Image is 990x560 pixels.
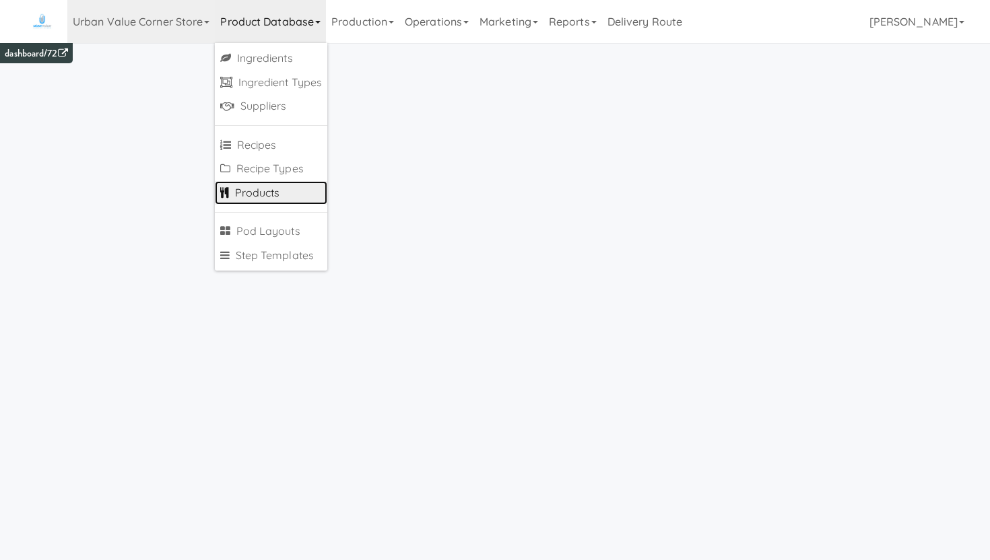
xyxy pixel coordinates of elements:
[5,46,67,61] a: dashboard/72
[215,46,327,71] a: Ingredients
[215,71,327,95] a: Ingredient Types
[215,157,327,181] a: Recipe Types
[30,10,54,34] img: Micromart
[215,244,327,268] a: Step Templates
[215,94,327,118] a: Suppliers
[215,219,327,244] a: Pod Layouts
[215,181,327,205] a: Products
[215,133,327,157] a: Recipes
